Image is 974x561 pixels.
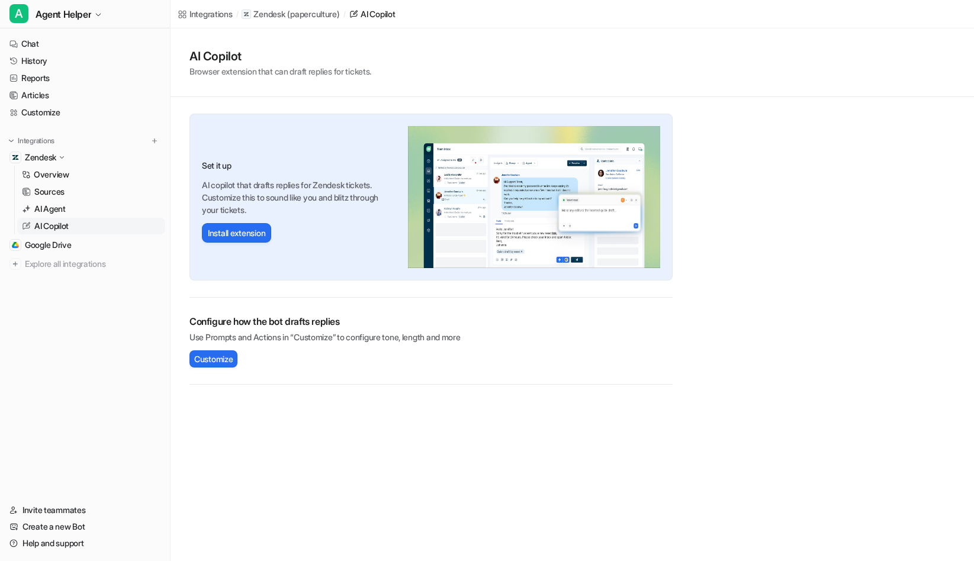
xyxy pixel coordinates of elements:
a: Reports [5,70,165,86]
img: expand menu [7,137,15,145]
a: AI Copilot [17,218,165,234]
span: A [9,4,28,23]
span: / [236,9,239,20]
button: Install extension [202,223,271,243]
h2: Configure how the bot drafts replies [189,314,673,328]
div: Integrations [189,8,233,20]
a: Sources [17,183,165,200]
a: Customize [5,104,165,121]
button: Customize [189,350,237,367]
a: Invite teammates [5,502,165,518]
span: Explore all integrations [25,254,160,273]
button: Integrations [5,135,58,147]
h1: AI Copilot [189,47,371,65]
img: menu_add.svg [150,137,159,145]
p: Overview [34,169,69,180]
p: AI Copilot [34,220,69,232]
a: AI Copilot [349,8,395,20]
a: Zendesk(paperculture) [242,8,339,20]
img: Google Drive [12,241,19,249]
p: Sources [34,186,65,198]
span: Agent Helper [36,6,91,22]
a: Integrations [178,8,233,20]
p: AI copilot that drafts replies for Zendesk tickets. Customize this to sound like you and blitz th... [202,179,396,216]
p: Use Prompts and Actions in “Customize” to configure tone, length and more [189,331,673,343]
a: Help and support [5,535,165,552]
img: Zendesk [12,154,19,161]
h3: Set it up [202,159,396,172]
p: ( paperculture ) [287,8,339,20]
span: / [343,9,346,20]
p: Integrations [18,136,54,146]
a: AI Agent [17,201,165,217]
p: AI Agent [34,203,66,215]
a: Google DriveGoogle Drive [5,237,165,253]
a: Explore all integrations [5,256,165,272]
p: Zendesk [253,8,285,20]
img: Zendesk AI Copilot [408,126,660,268]
img: explore all integrations [9,258,21,270]
div: AI Copilot [361,8,395,20]
span: Customize [194,353,233,365]
a: Overview [17,166,165,183]
span: Google Drive [25,239,72,251]
p: Zendesk [25,151,56,163]
a: Chat [5,36,165,52]
a: Create a new Bot [5,518,165,535]
a: History [5,53,165,69]
p: Browser extension that can draft replies for tickets. [189,65,371,78]
a: Articles [5,87,165,104]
